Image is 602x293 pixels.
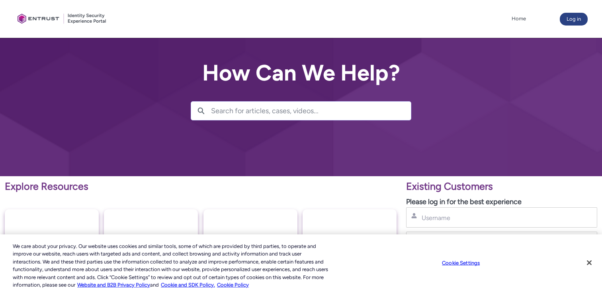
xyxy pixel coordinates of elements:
a: Cookie and SDK Policy. [161,282,215,288]
p: Please log in for the best experience [406,197,597,207]
p: Explore Resources [5,179,397,194]
div: We care about your privacy. Our website uses cookies and similar tools, some of which are provide... [13,242,331,289]
button: Search [191,102,211,120]
a: Cookie Policy [217,282,249,288]
input: Search for articles, cases, videos... [211,102,411,120]
button: Log in [560,13,588,26]
button: Close [580,254,598,271]
h2: How Can We Help? [191,61,411,85]
p: Existing Customers [406,179,597,194]
a: Home [510,13,528,25]
button: Cookie Settings [436,255,486,271]
a: More information about our cookie policy., opens in a new tab [77,282,150,288]
input: Username [421,214,547,222]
